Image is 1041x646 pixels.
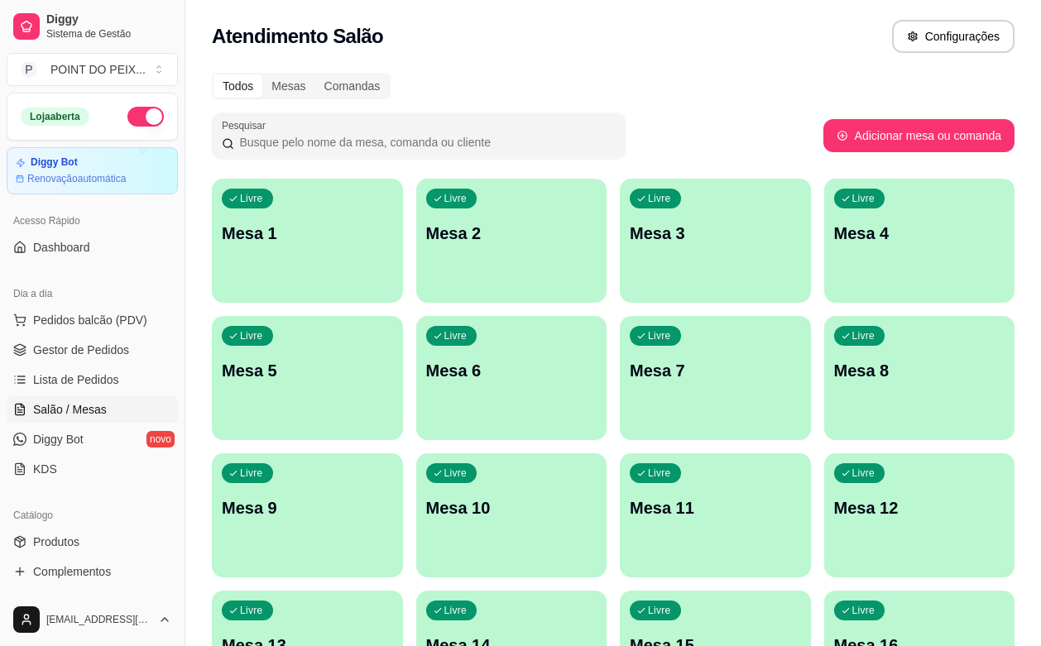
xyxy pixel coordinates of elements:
[852,192,875,205] p: Livre
[7,7,178,46] a: DiggySistema de Gestão
[444,467,468,480] p: Livre
[21,108,89,126] div: Loja aberta
[892,20,1015,53] button: Configurações
[834,496,1005,519] p: Mesa 12
[7,456,178,482] a: KDS
[416,316,607,440] button: LivreMesa 6
[630,222,801,245] p: Mesa 3
[212,316,403,440] button: LivreMesa 5
[7,234,178,261] a: Dashboard
[46,12,171,27] span: Diggy
[7,426,178,452] a: Diggy Botnovo
[426,222,597,245] p: Mesa 2
[852,604,875,617] p: Livre
[648,467,671,480] p: Livre
[7,502,178,529] div: Catálogo
[7,600,178,639] button: [EMAIL_ADDRESS][DOMAIN_NAME]
[7,337,178,363] a: Gestor de Pedidos
[213,74,262,98] div: Todos
[824,316,1015,440] button: LivreMesa 8
[7,396,178,423] a: Salão / Mesas
[7,280,178,307] div: Dia a dia
[212,179,403,303] button: LivreMesa 1
[31,156,78,169] article: Diggy Bot
[852,467,875,480] p: Livre
[212,23,383,50] h2: Atendimento Salão
[21,61,37,78] span: P
[824,453,1015,577] button: LivreMesa 12
[852,329,875,342] p: Livre
[620,316,811,440] button: LivreMesa 7
[33,312,147,328] span: Pedidos balcão (PDV)
[46,27,171,41] span: Sistema de Gestão
[823,119,1015,152] button: Adicionar mesa ou comanda
[46,613,151,626] span: [EMAIL_ADDRESS][DOMAIN_NAME]
[824,179,1015,303] button: LivreMesa 4
[240,329,263,342] p: Livre
[620,453,811,577] button: LivreMesa 11
[33,239,90,256] span: Dashboard
[630,359,801,382] p: Mesa 7
[222,118,271,132] label: Pesquisar
[33,563,111,580] span: Complementos
[648,329,671,342] p: Livre
[33,534,79,550] span: Produtos
[7,147,178,194] a: Diggy BotRenovaçãoautomática
[33,461,57,477] span: KDS
[630,496,801,519] p: Mesa 11
[27,172,126,185] article: Renovação automática
[127,107,164,127] button: Alterar Status
[648,604,671,617] p: Livre
[7,558,178,585] a: Complementos
[7,529,178,555] a: Produtos
[648,192,671,205] p: Livre
[222,496,393,519] p: Mesa 9
[426,496,597,519] p: Mesa 10
[444,604,468,617] p: Livre
[416,179,607,303] button: LivreMesa 2
[7,208,178,234] div: Acesso Rápido
[212,453,403,577] button: LivreMesa 9
[222,222,393,245] p: Mesa 1
[416,453,607,577] button: LivreMesa 10
[50,61,146,78] div: POINT DO PEIX ...
[33,431,84,447] span: Diggy Bot
[33,401,107,418] span: Salão / Mesas
[222,359,393,382] p: Mesa 5
[240,604,263,617] p: Livre
[240,192,263,205] p: Livre
[834,359,1005,382] p: Mesa 8
[240,467,263,480] p: Livre
[234,134,616,151] input: Pesquisar
[444,329,468,342] p: Livre
[7,366,178,393] a: Lista de Pedidos
[262,74,314,98] div: Mesas
[33,371,119,388] span: Lista de Pedidos
[444,192,468,205] p: Livre
[7,53,178,86] button: Select a team
[426,359,597,382] p: Mesa 6
[33,342,129,358] span: Gestor de Pedidos
[7,307,178,333] button: Pedidos balcão (PDV)
[315,74,390,98] div: Comandas
[620,179,811,303] button: LivreMesa 3
[834,222,1005,245] p: Mesa 4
